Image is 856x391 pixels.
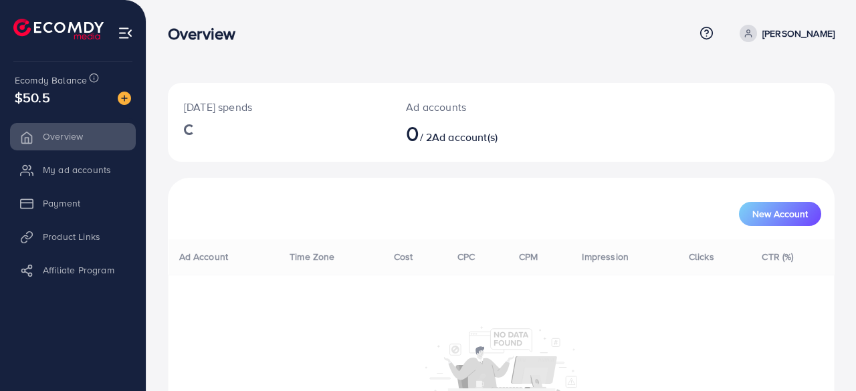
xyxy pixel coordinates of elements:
p: [PERSON_NAME] [762,25,835,41]
button: New Account [739,202,821,226]
img: logo [13,19,104,39]
h2: / 2 [406,120,540,146]
img: image [118,92,131,105]
h3: Overview [168,24,246,43]
span: Ad account(s) [432,130,498,144]
span: Ecomdy Balance [15,74,87,87]
span: 0 [406,118,419,148]
img: menu [118,25,133,41]
span: $50.5 [15,88,50,107]
p: [DATE] spends [184,99,374,115]
span: New Account [752,209,808,219]
a: [PERSON_NAME] [734,25,835,42]
p: Ad accounts [406,99,540,115]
